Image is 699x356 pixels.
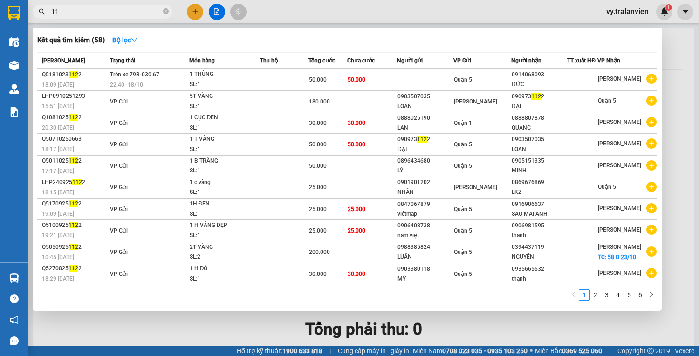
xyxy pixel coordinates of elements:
[454,206,472,212] span: Quận 5
[598,97,616,104] span: Quận 5
[590,290,601,300] a: 2
[163,8,169,14] span: close-circle
[42,134,107,144] div: Q50710250663
[42,146,74,152] span: 18:17 [DATE]
[397,57,423,64] span: Người gửi
[190,242,260,253] div: 2T VÀNG
[110,271,128,277] span: VP Gửi
[454,184,497,191] span: [PERSON_NAME]
[646,160,657,171] span: plus-circle
[454,249,472,255] span: Quận 5
[110,206,128,212] span: VP Gửi
[348,271,365,277] span: 30.000
[598,119,641,125] span: [PERSON_NAME]
[190,252,260,262] div: SL: 2
[646,182,657,192] span: plus-circle
[190,134,260,144] div: 1 T VÀNG
[42,82,74,88] span: 18:09 [DATE]
[9,273,19,283] img: warehouse-icon
[397,242,453,252] div: 0988385824
[646,74,657,84] span: plus-circle
[397,178,453,187] div: 0901901202
[512,135,567,144] div: 0903507035
[42,168,74,174] span: 17:17 [DATE]
[646,289,657,301] li: Next Page
[309,163,327,169] span: 50.000
[110,98,128,105] span: VP Gửi
[454,163,472,169] span: Quận 5
[110,82,143,88] span: 22:40 - 18/10
[397,123,453,133] div: LAN
[512,144,567,154] div: LOAN
[190,178,260,188] div: 1 c vàng
[454,120,472,126] span: Quận 1
[512,199,567,209] div: 0916906637
[309,141,327,148] span: 50.000
[190,220,260,231] div: 1 H VÀNG DẸP
[69,157,78,164] span: 112
[42,91,107,101] div: LHP0910251293
[397,92,453,102] div: 0903507035
[309,206,327,212] span: 25.000
[51,7,161,17] input: Tìm tên, số ĐT hoặc mã đơn
[78,44,128,56] li: (c) 2017
[190,264,260,274] div: 1 H ĐỎ
[646,289,657,301] button: right
[69,244,78,250] span: 112
[190,91,260,102] div: 5T VÀNG
[397,221,453,231] div: 0906408738
[69,200,78,207] span: 112
[112,36,137,44] strong: Bộ lọc
[598,75,641,82] span: [PERSON_NAME]
[512,113,567,123] div: 0888807878
[110,57,135,64] span: Trạng thái
[10,336,19,345] span: message
[110,184,128,191] span: VP Gửi
[189,57,215,64] span: Món hàng
[531,93,541,100] span: 112
[42,156,107,166] div: Q5011025 2
[110,227,128,234] span: VP Gửi
[397,209,453,219] div: viêtmap
[454,98,497,105] span: [PERSON_NAME]
[454,271,472,277] span: Quận 5
[163,7,169,16] span: close-circle
[646,246,657,257] span: plus-circle
[512,274,567,284] div: thạnh
[598,205,641,212] span: [PERSON_NAME]
[190,166,260,176] div: SL: 1
[512,231,567,240] div: thanh
[110,71,159,78] span: Trên xe 79B-030.67
[579,289,590,301] li: 1
[512,242,567,252] div: 0394437119
[42,254,74,260] span: 10:45 [DATE]
[512,70,567,80] div: 0914068093
[397,102,453,111] div: LOAN
[598,140,641,147] span: [PERSON_NAME]
[190,80,260,90] div: SL: 1
[131,37,137,43] span: down
[512,221,567,231] div: 0906981595
[69,71,78,78] span: 112
[512,102,567,111] div: ĐẠI
[69,114,78,121] span: 112
[42,232,74,239] span: 19:21 [DATE]
[512,264,567,274] div: 0935665632
[57,14,92,106] b: Trà Lan Viên - Gửi khách hàng
[42,70,107,80] div: Q5181023 2
[579,290,589,300] a: 1
[397,166,453,176] div: LÝ
[598,254,637,260] span: TC: 58 Đ 23/10
[8,6,20,20] img: logo-vxr
[347,57,375,64] span: Chưa cước
[598,270,641,276] span: [PERSON_NAME]
[598,184,616,190] span: Quận 5
[568,289,579,301] button: left
[12,60,34,104] b: Trà Lan Viên
[348,76,365,83] span: 50.000
[397,144,453,154] div: ĐẠI
[512,209,567,219] div: SAO MAI ANH
[512,80,567,89] div: ĐỨC
[9,84,19,94] img: warehouse-icon
[190,69,260,80] div: 1 THÙNG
